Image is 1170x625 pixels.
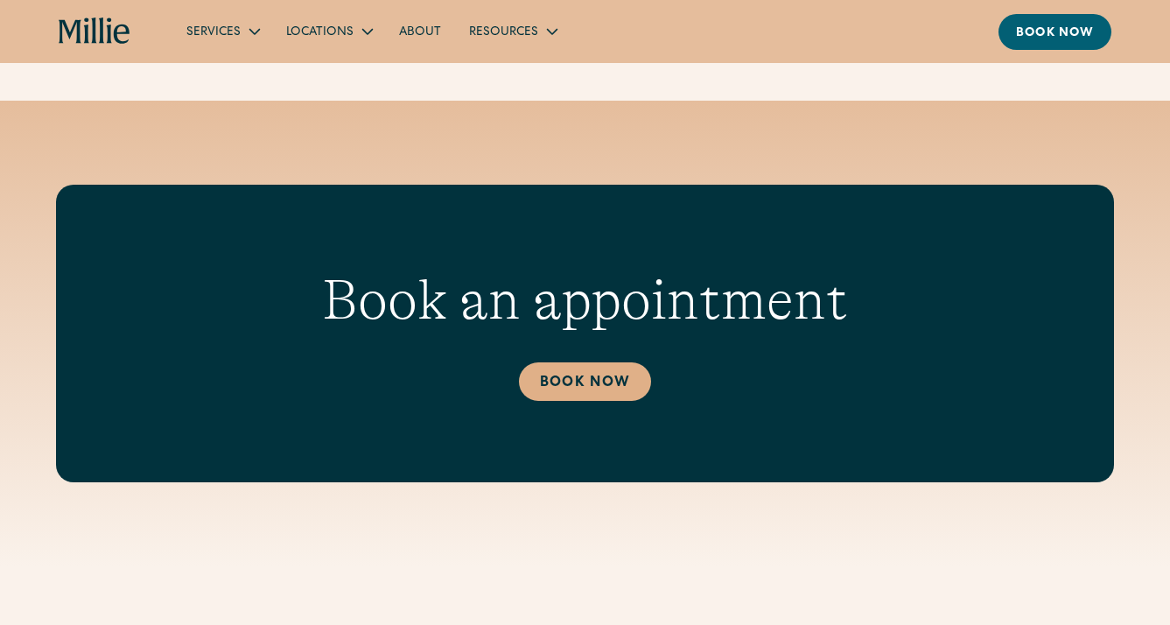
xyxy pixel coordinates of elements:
a: Book Now [519,362,651,401]
div: Book now [1016,25,1094,43]
a: home [59,18,130,46]
div: Resources [469,24,538,42]
div: Locations [286,24,354,42]
div: Services [186,24,241,42]
div: Locations [272,17,385,46]
a: Book now [998,14,1111,50]
div: Resources [455,17,570,46]
div: Services [172,17,272,46]
a: About [385,17,455,46]
h2: Book an appointment [322,267,848,334]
